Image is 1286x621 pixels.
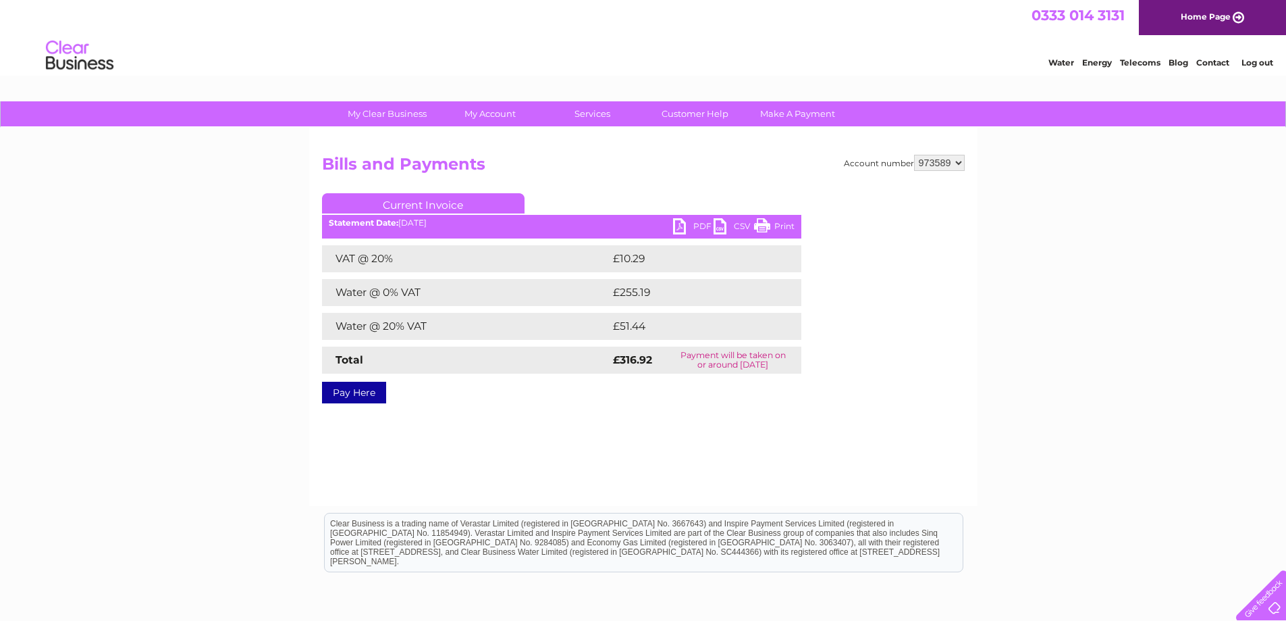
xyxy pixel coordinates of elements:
[325,7,963,66] div: Clear Business is a trading name of Verastar Limited (registered in [GEOGRAPHIC_DATA] No. 3667643...
[1048,57,1074,68] a: Water
[754,218,795,238] a: Print
[1032,7,1125,24] a: 0333 014 3131
[322,382,386,403] a: Pay Here
[610,313,773,340] td: £51.44
[639,101,751,126] a: Customer Help
[1120,57,1160,68] a: Telecoms
[322,218,801,228] div: [DATE]
[673,218,714,238] a: PDF
[1241,57,1273,68] a: Log out
[665,347,801,374] td: Payment will be taken on or around [DATE]
[610,245,773,272] td: £10.29
[45,35,114,76] img: logo.png
[1169,57,1188,68] a: Blog
[329,218,398,228] b: Statement Date:
[336,353,363,366] strong: Total
[537,101,648,126] a: Services
[322,313,610,340] td: Water @ 20% VAT
[322,193,525,214] a: Current Invoice
[322,245,610,272] td: VAT @ 20%
[434,101,545,126] a: My Account
[322,155,965,180] h2: Bills and Payments
[331,101,443,126] a: My Clear Business
[844,155,965,171] div: Account number
[613,353,652,366] strong: £316.92
[322,279,610,306] td: Water @ 0% VAT
[610,279,776,306] td: £255.19
[742,101,853,126] a: Make A Payment
[1082,57,1112,68] a: Energy
[1196,57,1229,68] a: Contact
[714,218,754,238] a: CSV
